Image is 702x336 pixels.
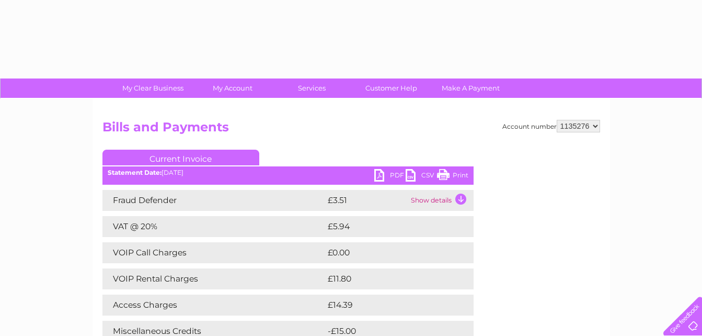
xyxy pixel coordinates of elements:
td: £5.94 [325,216,450,237]
td: £14.39 [325,295,452,316]
td: £3.51 [325,190,408,211]
div: Account number [502,120,600,132]
td: Fraud Defender [102,190,325,211]
td: Show details [408,190,474,211]
a: Print [437,169,468,184]
td: VAT @ 20% [102,216,325,237]
td: £0.00 [325,242,450,263]
a: Services [269,79,355,98]
td: VOIP Rental Charges [102,268,325,289]
a: Customer Help [348,79,434,98]
td: Access Charges [102,295,325,316]
div: [DATE] [102,169,474,176]
a: My Clear Business [110,79,196,98]
a: My Account [189,79,275,98]
a: Make A Payment [428,79,514,98]
td: VOIP Call Charges [102,242,325,263]
a: PDF [374,169,406,184]
h2: Bills and Payments [102,120,600,140]
b: Statement Date: [108,169,162,176]
td: £11.80 [325,268,451,289]
a: Current Invoice [102,150,259,165]
a: CSV [406,169,437,184]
